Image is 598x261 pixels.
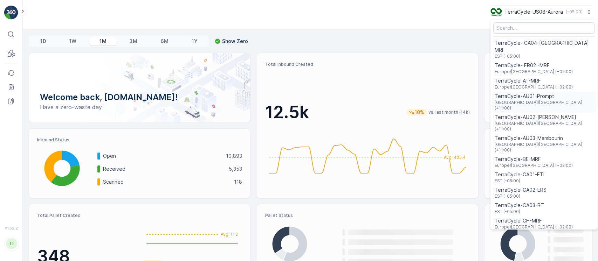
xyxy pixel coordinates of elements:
[222,38,248,45] p: Show Zero
[495,209,544,214] span: EST (-05:00)
[265,62,469,67] p: Total Inbound Created
[234,178,242,185] p: 118
[191,38,197,45] p: 1Y
[495,178,544,184] span: EST (-05:00)
[129,38,137,45] p: 3M
[103,153,221,160] p: Open
[228,165,242,172] p: 5,353
[495,77,573,84] span: TerraCycle-AT-MRF
[495,69,573,75] span: Europe/[GEOGRAPHIC_DATA] (+02:00)
[414,109,425,116] p: 10%
[490,8,502,16] img: image_ci7OI47.png
[4,226,18,230] span: v 1.52.2
[504,8,563,15] p: TerraCycle-US08-Aurora
[495,186,547,193] span: TerraCycle-CA02-ERS
[495,135,593,142] span: TerraCycle-AU03-Mambourin
[495,202,544,209] span: TerraCycle-CA03-BT
[40,92,239,103] p: Welcome back, [DOMAIN_NAME]!
[495,62,573,69] span: TerraCycle- FR02 -MRF
[495,193,547,199] span: EST (-05:00)
[265,213,469,218] p: Pallet Status
[495,40,593,54] span: TerraCycle- CA04-[GEOGRAPHIC_DATA] MRF
[493,22,595,34] input: Search...
[495,171,544,178] span: TerraCycle-CA01-FTI
[4,232,18,255] button: TT
[495,84,573,90] span: Europe/[GEOGRAPHIC_DATA] (+02:00)
[99,38,106,45] p: 1M
[40,38,46,45] p: 1D
[495,156,573,163] span: TerraCycle-BE-MRF
[4,6,18,20] img: logo
[428,110,470,115] p: vs. last month (14k)
[226,153,242,160] p: 10,893
[490,6,592,18] button: TerraCycle-US08-Aurora(-05:00)
[37,213,137,218] p: Total Pallet Created
[495,121,593,132] span: [GEOGRAPHIC_DATA]/[GEOGRAPHIC_DATA] (+11:00)
[265,102,309,123] p: 12.5k
[103,165,224,172] p: Received
[495,100,593,111] span: [GEOGRAPHIC_DATA]/[GEOGRAPHIC_DATA] (+11:00)
[6,238,17,249] div: TT
[495,142,593,153] span: [GEOGRAPHIC_DATA]/[GEOGRAPHIC_DATA] (+11:00)
[40,103,239,111] p: Have a zero-waste day
[566,9,583,15] p: ( -05:00 )
[490,20,598,230] ul: Menu
[103,178,229,185] p: Scanned
[495,93,593,100] span: TerraCycle-AU01-Prompt
[495,163,573,168] span: Europe/[GEOGRAPHIC_DATA] (+02:00)
[37,137,242,143] p: Inbound Status
[495,224,573,230] span: Europe/[GEOGRAPHIC_DATA] (+02:00)
[495,54,593,59] span: EST (-05:00)
[160,38,169,45] p: 6M
[69,38,76,45] p: 1W
[495,217,573,224] span: TerraCycle-CH-MRF
[495,114,593,121] span: TerraCycle-AU02-[PERSON_NAME]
